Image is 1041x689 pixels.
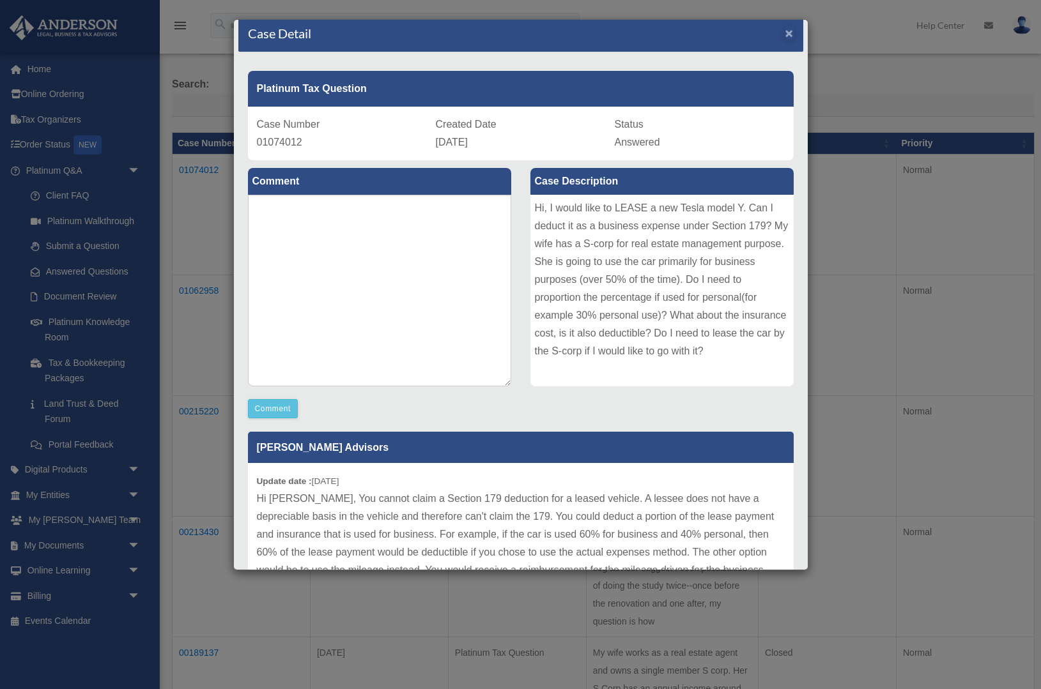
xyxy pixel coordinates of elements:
span: 01074012 [257,137,302,148]
label: Comment [248,168,511,195]
span: Answered [615,137,660,148]
div: Hi, I would like to LEASE a new Tesla model Y. Can I deduct it as a business expense under Sectio... [530,195,794,386]
b: Update date : [257,476,312,486]
small: [DATE] [257,476,339,486]
div: Platinum Tax Question [248,71,794,107]
span: Status [615,119,644,130]
label: Case Description [530,168,794,195]
span: × [785,26,794,40]
span: Created Date [436,119,497,130]
h4: Case Detail [248,24,311,42]
span: [DATE] [436,137,468,148]
span: Case Number [257,119,320,130]
button: Close [785,26,794,40]
p: Hi [PERSON_NAME], You cannot claim a Section 179 deduction for a leased vehicle. A lessee does no... [257,490,785,633]
p: [PERSON_NAME] Advisors [248,432,794,463]
button: Comment [248,399,298,418]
